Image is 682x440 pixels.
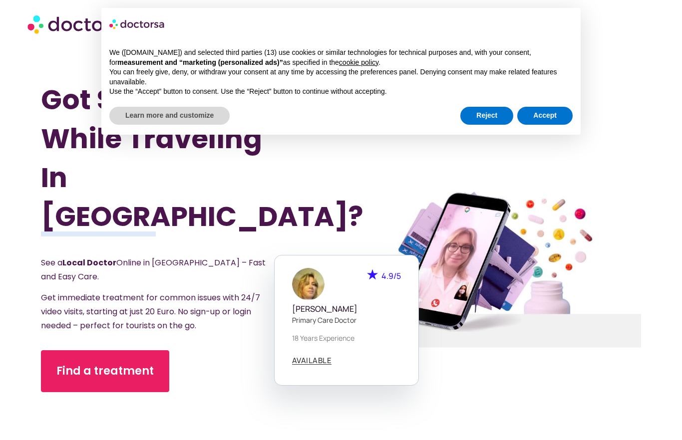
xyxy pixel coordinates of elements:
[292,304,401,314] h5: [PERSON_NAME]
[41,257,266,282] span: See a Online in [GEOGRAPHIC_DATA] – Fast and Easy Care.
[62,257,116,268] strong: Local Doctor
[292,315,401,325] p: Primary care doctor
[41,350,169,392] a: Find a treatment
[41,292,260,331] span: Get immediate treatment for common issues with 24/7 video visits, starting at just 20 Euro. No si...
[517,107,573,125] button: Accept
[56,363,154,379] span: Find a treatment
[109,48,573,67] p: We ([DOMAIN_NAME]) and selected third parties (13) use cookies or similar technologies for techni...
[460,107,513,125] button: Reject
[109,87,573,97] p: Use the “Accept” button to consent. Use the “Reject” button to continue without accepting.
[339,58,378,66] a: cookie policy
[292,357,332,365] a: AVAILABLE
[381,270,401,281] span: 4.9/5
[41,80,296,236] h1: Got Sick While Traveling In [GEOGRAPHIC_DATA]?
[109,67,573,87] p: You can freely give, deny, or withdraw your consent at any time by accessing the preferences pane...
[292,333,401,343] p: 18 years experience
[117,58,283,66] strong: measurement and “marketing (personalized ads)”
[109,107,230,125] button: Learn more and customize
[292,357,332,364] span: AVAILABLE
[109,16,165,32] img: logo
